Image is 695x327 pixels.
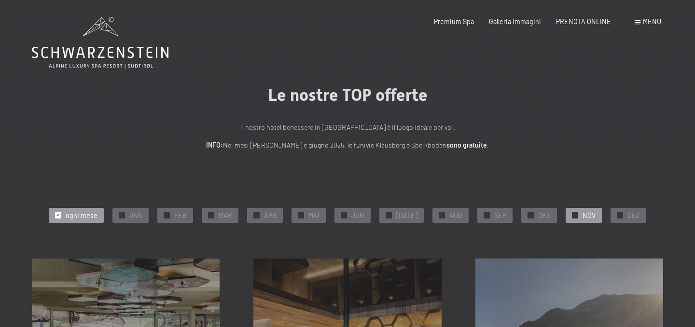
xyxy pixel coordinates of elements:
[56,212,60,218] span: ✓
[66,211,97,220] span: ogni mese
[489,17,541,26] a: Galleria immagini
[219,211,232,220] span: MAR
[643,17,661,26] span: Menu
[573,212,577,218] span: ✓
[440,212,444,218] span: ✓
[556,17,611,26] a: PRENOTA ONLINE
[449,211,462,220] span: AUG
[308,211,320,220] span: MAI
[135,122,560,133] p: Il nostro hotel benessere in [GEOGRAPHIC_DATA] è il luogo ideale per voi.
[120,212,124,218] span: ✓
[129,211,142,220] span: JAN
[342,212,346,218] span: ✓
[627,211,640,220] span: DEZ
[528,212,532,218] span: ✓
[446,141,487,149] strong: sono gratuite
[165,212,169,218] span: ✓
[494,211,506,220] span: SEP
[434,17,474,26] a: Premium Spa
[485,212,488,218] span: ✓
[387,212,391,218] span: ✓
[264,211,277,220] span: APR
[206,141,223,149] strong: INFO:
[255,212,259,218] span: ✓
[174,211,187,220] span: FEB
[538,211,551,220] span: OKT
[351,211,364,220] span: JUN
[209,212,213,218] span: ✓
[268,85,428,105] span: Le nostre TOP offerte
[618,212,622,218] span: ✓
[135,140,560,151] p: Nei mesi [PERSON_NAME] e giugno 2025, le funivie Klausberg e Speikboden .
[583,211,596,220] span: NOV
[396,211,417,220] span: [DATE]
[299,212,303,218] span: ✓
